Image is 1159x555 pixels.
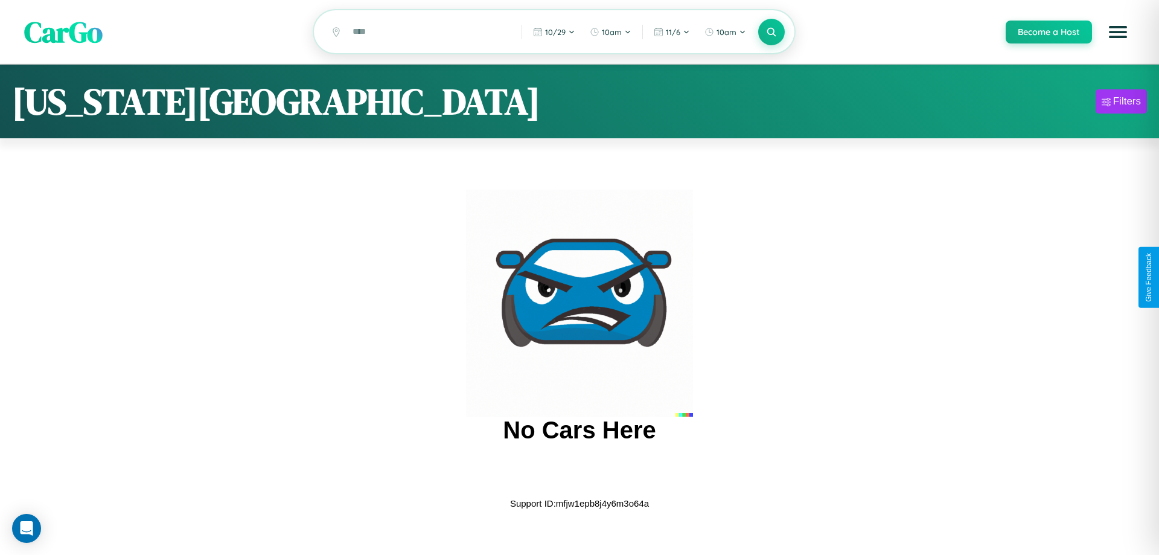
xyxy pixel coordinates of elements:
span: CarGo [24,12,103,52]
button: Filters [1096,89,1147,114]
button: 10/29 [527,22,581,42]
div: Open Intercom Messenger [12,514,41,543]
span: 11 / 6 [666,27,680,37]
button: Become a Host [1006,21,1092,43]
button: Open menu [1101,15,1135,49]
button: 10am [698,22,752,42]
p: Support ID: mfjw1epb8j4y6m3o64a [510,495,649,512]
img: car [466,190,693,417]
button: 11/6 [648,22,696,42]
h2: No Cars Here [503,417,656,444]
span: 10am [717,27,736,37]
span: 10 / 29 [545,27,566,37]
div: Filters [1113,95,1141,107]
span: 10am [602,27,622,37]
h1: [US_STATE][GEOGRAPHIC_DATA] [12,77,540,126]
button: 10am [584,22,637,42]
div: Give Feedback [1145,253,1153,302]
